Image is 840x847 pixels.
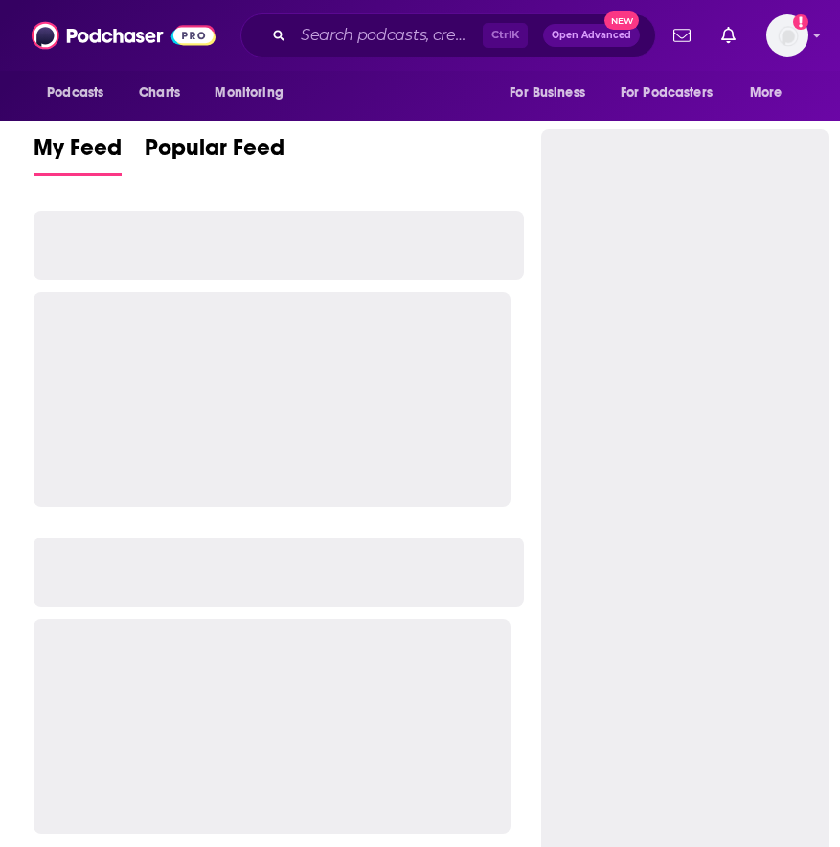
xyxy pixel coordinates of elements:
button: open menu [737,75,806,111]
span: Charts [139,80,180,106]
button: open menu [608,75,740,111]
span: My Feed [34,133,122,173]
a: Popular Feed [145,133,284,176]
span: More [750,80,783,106]
span: Podcasts [47,80,103,106]
button: Open AdvancedNew [543,24,640,47]
img: Podchaser - Follow, Share and Rate Podcasts [32,17,216,54]
img: User Profile [766,14,808,57]
button: Show profile menu [766,14,808,57]
button: open menu [496,75,609,111]
a: Show notifications dropdown [714,19,743,52]
svg: Add a profile image [793,14,808,30]
span: For Business [510,80,585,106]
button: open menu [201,75,307,111]
a: Show notifications dropdown [666,19,698,52]
span: Monitoring [215,80,283,106]
a: Charts [126,75,192,111]
a: My Feed [34,133,122,176]
button: open menu [34,75,128,111]
input: Search podcasts, credits, & more... [293,20,483,51]
span: New [604,11,639,30]
div: Search podcasts, credits, & more... [240,13,656,57]
span: Logged in as WE_Broadcast [766,14,808,57]
span: Ctrl K [483,23,528,48]
span: For Podcasters [621,80,713,106]
span: Popular Feed [145,133,284,173]
span: Open Advanced [552,31,631,40]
